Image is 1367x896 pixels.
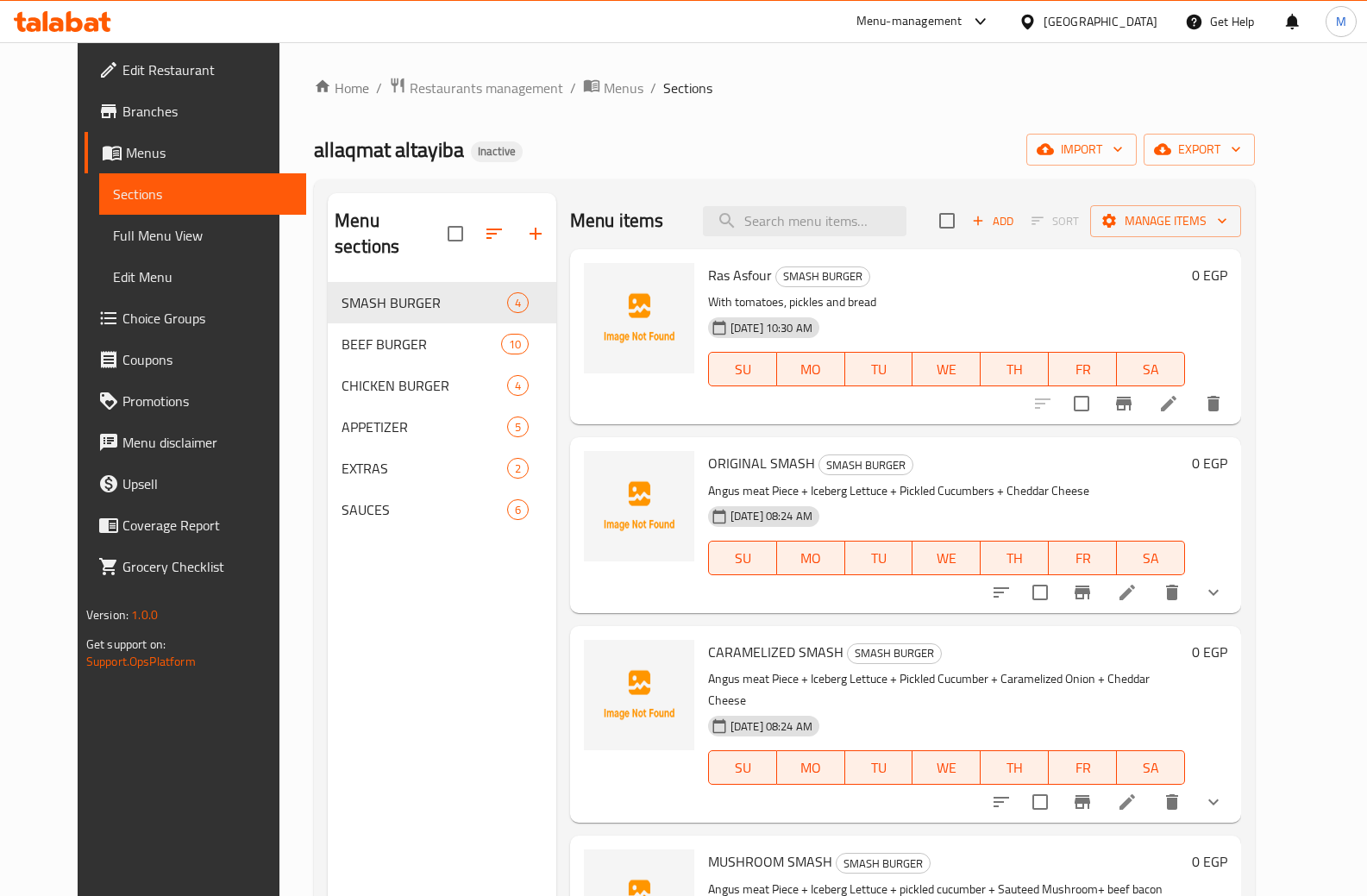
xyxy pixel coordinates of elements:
span: Manage items [1104,210,1227,232]
span: MO [784,755,838,780]
p: With tomatoes, pickles and bread [708,291,1185,313]
button: TH [981,750,1049,785]
button: delete [1193,383,1234,424]
div: EXTRAS [342,458,507,479]
a: Support.OpsPlatform [86,650,196,673]
span: SMASH BURGER [837,854,930,874]
a: Edit menu item [1117,582,1138,603]
div: SAUCES6 [328,489,556,530]
p: Angus meat Piece + Iceberg Lettuce + Pickled Cucumbers + Cheddar Cheese [708,480,1185,502]
button: delete [1151,781,1193,823]
span: APPETIZER [342,417,507,437]
span: 5 [508,419,528,435]
span: Select to update [1063,385,1100,422]
a: Promotions [85,380,306,422]
span: Ras Asfour [708,262,772,288]
button: Branch-specific-item [1062,572,1103,613]
span: 1.0.0 [131,604,158,626]
a: Menus [85,132,306,173]
div: items [507,375,529,396]
span: allaqmat altayiba [314,130,464,169]
a: Grocery Checklist [85,546,306,587]
a: Restaurants management [389,77,563,99]
button: import [1026,134,1137,166]
button: WE [912,352,981,386]
span: TH [988,546,1042,571]
span: 6 [508,502,528,518]
span: FR [1056,546,1110,571]
span: Get support on: [86,633,166,655]
button: FR [1049,352,1117,386]
span: Branches [122,101,292,122]
a: Sections [99,173,306,215]
a: Menu disclaimer [85,422,306,463]
span: SMASH BURGER [819,455,912,475]
div: items [507,417,529,437]
a: Home [314,78,369,98]
span: TH [988,755,1042,780]
div: CHICKEN BURGER4 [328,365,556,406]
a: Choice Groups [85,298,306,339]
button: FR [1049,541,1117,575]
h6: 0 EGP [1192,849,1227,874]
button: Manage items [1090,205,1241,237]
button: WE [912,541,981,575]
button: FR [1049,750,1117,785]
span: Select to update [1022,574,1058,611]
span: TU [852,755,906,780]
span: SU [716,357,770,382]
h6: 0 EGP [1192,451,1227,475]
span: [DATE] 08:24 AM [724,508,819,524]
span: Version: [86,604,129,626]
button: SU [708,352,777,386]
a: Branches [85,91,306,132]
span: SMASH BURGER [776,266,869,286]
span: SA [1124,755,1178,780]
input: search [703,206,906,236]
span: SMASH BURGER [342,292,507,313]
div: Inactive [471,141,523,162]
button: MO [777,541,845,575]
span: Choice Groups [122,308,292,329]
button: SU [708,541,777,575]
li: / [650,78,656,98]
span: SU [716,755,770,780]
span: FR [1056,755,1110,780]
div: BEEF BURGER [342,334,500,354]
span: Sections [663,78,712,98]
span: MO [784,357,838,382]
div: SMASH BURGER [775,266,870,287]
div: SMASH BURGER4 [328,282,556,323]
span: Menus [604,78,643,98]
span: Select section [929,203,965,239]
span: SA [1124,357,1178,382]
span: Add [969,211,1016,231]
div: items [507,292,529,313]
svg: Show Choices [1203,792,1224,812]
img: Ras Asfour [584,263,694,373]
button: SU [708,750,777,785]
div: items [501,334,529,354]
a: Upsell [85,463,306,504]
li: / [570,78,576,98]
svg: Show Choices [1203,582,1224,603]
span: Menus [126,142,292,163]
span: Inactive [471,144,523,159]
span: WE [919,755,974,780]
h6: 0 EGP [1192,263,1227,287]
button: WE [912,750,981,785]
span: TU [852,357,906,382]
img: ORIGINAL SMASH [584,451,694,561]
span: ORIGINAL SMASH [708,450,815,476]
span: MUSHROOM SMASH [708,849,832,874]
span: 4 [508,378,528,394]
div: SMASH BURGER [818,454,913,475]
span: Coupons [122,349,292,370]
button: show more [1193,572,1234,613]
button: show more [1193,781,1234,823]
div: APPETIZER5 [328,406,556,448]
span: Edit Menu [113,266,292,287]
span: Menu disclaimer [122,432,292,453]
span: FR [1056,357,1110,382]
